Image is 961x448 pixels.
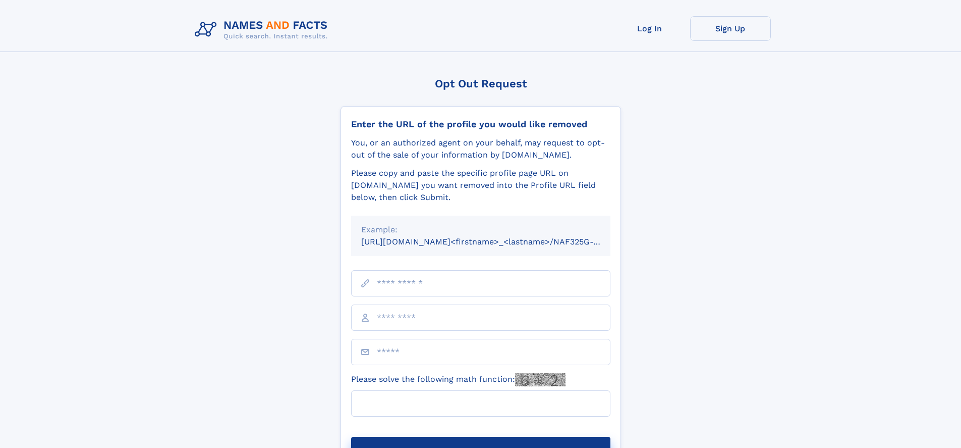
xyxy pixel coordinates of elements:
[351,119,610,130] div: Enter the URL of the profile you would like removed
[361,224,600,236] div: Example:
[351,167,610,204] div: Please copy and paste the specific profile page URL on [DOMAIN_NAME] you want removed into the Pr...
[341,77,621,90] div: Opt Out Request
[351,137,610,161] div: You, or an authorized agent on your behalf, may request to opt-out of the sale of your informatio...
[690,16,771,41] a: Sign Up
[191,16,336,43] img: Logo Names and Facts
[609,16,690,41] a: Log In
[361,237,630,246] small: [URL][DOMAIN_NAME]<firstname>_<lastname>/NAF325G-xxxxxxxx
[351,373,566,386] label: Please solve the following math function:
